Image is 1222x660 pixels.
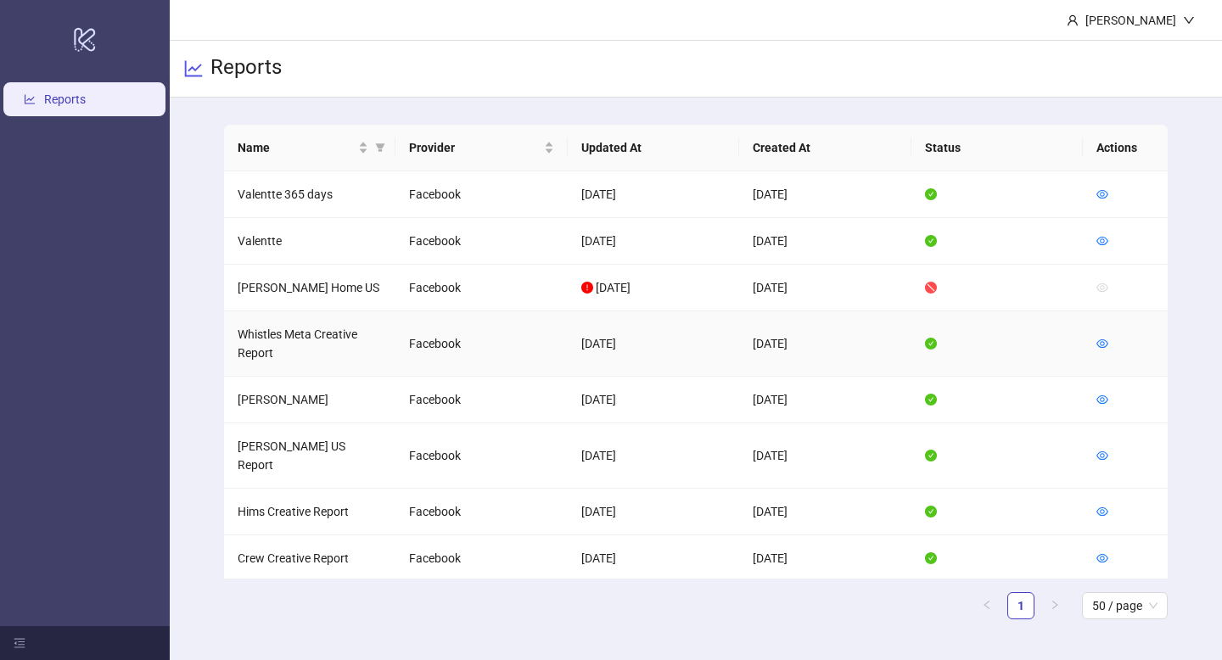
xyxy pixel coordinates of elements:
[973,592,1001,619] li: Previous Page
[44,92,86,106] a: Reports
[925,450,937,461] span: check-circle
[224,171,396,218] td: Valentte 365 days
[1096,338,1108,350] span: eye
[925,552,937,564] span: check-circle
[224,535,396,582] td: Crew Creative Report
[925,282,937,294] span: stop
[568,218,740,265] td: [DATE]
[395,489,568,535] td: Facebook
[568,125,740,171] th: Updated At
[925,506,937,517] span: check-circle
[1008,593,1034,618] a: 1
[925,235,937,247] span: check-circle
[395,423,568,489] td: Facebook
[739,265,911,311] td: [DATE]
[1096,551,1108,565] a: eye
[395,535,568,582] td: Facebook
[739,125,911,171] th: Created At
[224,377,396,423] td: [PERSON_NAME]
[224,265,396,311] td: [PERSON_NAME] Home US
[395,218,568,265] td: Facebook
[1007,592,1034,619] li: 1
[1041,592,1068,619] button: right
[375,143,385,153] span: filter
[224,489,396,535] td: Hims Creative Report
[1096,188,1108,200] span: eye
[1082,592,1168,619] div: Page Size
[925,394,937,406] span: check-circle
[982,600,992,610] span: left
[581,282,593,294] span: exclamation-circle
[739,489,911,535] td: [DATE]
[409,138,541,157] span: Provider
[1096,450,1108,461] span: eye
[372,135,389,160] span: filter
[1083,125,1168,171] th: Actions
[1096,394,1108,406] span: eye
[1096,234,1108,248] a: eye
[1092,593,1158,618] span: 50 / page
[210,54,282,83] h3: Reports
[1096,552,1108,564] span: eye
[739,535,911,582] td: [DATE]
[238,138,356,157] span: Name
[739,171,911,218] td: [DATE]
[395,265,568,311] td: Facebook
[568,171,740,218] td: [DATE]
[739,423,911,489] td: [DATE]
[1096,187,1108,201] a: eye
[596,281,631,294] span: [DATE]
[911,125,1084,171] th: Status
[568,423,740,489] td: [DATE]
[224,423,396,489] td: [PERSON_NAME] US Report
[1096,505,1108,518] a: eye
[1041,592,1068,619] li: Next Page
[395,125,568,171] th: Provider
[568,535,740,582] td: [DATE]
[925,188,937,200] span: check-circle
[1183,14,1195,26] span: down
[739,311,911,377] td: [DATE]
[395,171,568,218] td: Facebook
[224,218,396,265] td: Valentte
[568,489,740,535] td: [DATE]
[1050,600,1060,610] span: right
[14,637,25,649] span: menu-fold
[395,377,568,423] td: Facebook
[739,218,911,265] td: [DATE]
[1096,235,1108,247] span: eye
[1096,393,1108,406] a: eye
[224,311,396,377] td: Whistles Meta Creative Report
[925,338,937,350] span: check-circle
[1096,337,1108,350] a: eye
[568,377,740,423] td: [DATE]
[1096,506,1108,517] span: eye
[395,311,568,377] td: Facebook
[1096,282,1108,294] span: eye
[224,125,396,171] th: Name
[183,59,204,79] span: line-chart
[739,377,911,423] td: [DATE]
[1067,14,1079,26] span: user
[1079,11,1183,30] div: [PERSON_NAME]
[1096,449,1108,462] a: eye
[568,311,740,377] td: [DATE]
[973,592,1001,619] button: left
